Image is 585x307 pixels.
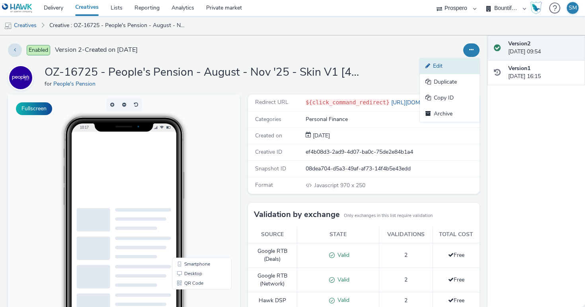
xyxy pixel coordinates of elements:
[530,2,545,14] a: Hawk Academy
[306,115,479,123] div: Personal Finance
[166,165,222,174] li: Smartphone
[248,227,297,243] th: Source
[311,132,330,139] span: [DATE]
[448,297,464,304] span: Free
[255,148,282,156] span: Creative ID
[448,276,464,284] span: Free
[530,2,542,14] img: Hawk Academy
[420,90,480,106] a: Copy ID
[45,65,363,80] h1: OZ-16725 - People's Pension - August - Nov '25 - Skin V1 [427344088] NEW
[390,99,453,106] a: [URL][DOMAIN_NAME]
[306,148,479,156] div: ef4b08d3-2ad9-4d07-ba0c-75de2e84b1a4
[2,3,33,13] img: undefined Logo
[176,177,194,182] span: Desktop
[404,251,408,259] span: 2
[248,268,297,292] td: Google RTB (Network)
[448,251,464,259] span: Free
[314,182,365,189] span: 970 x 250
[53,80,99,88] a: People's Pension
[255,132,282,139] span: Created on
[297,227,379,243] th: State
[255,115,281,123] span: Categories
[306,99,390,106] code: ${click_command_redirect}
[420,74,480,90] a: Duplicate
[344,213,433,219] small: Only exchanges in this list require validation
[335,251,349,259] span: Valid
[166,174,222,184] li: Desktop
[569,2,577,14] div: SM
[27,45,50,55] span: Enabled
[420,106,480,122] a: Archive
[176,186,195,191] span: QR Code
[311,132,330,140] div: Creation 03 September 2025, 16:15
[176,167,202,172] span: Smartphone
[404,297,408,304] span: 2
[335,276,349,284] span: Valid
[508,65,579,81] div: [DATE] 16:15
[508,40,579,56] div: [DATE] 09:54
[306,165,479,173] div: 08dea704-d5a3-49af-af73-14f4b5e43edd
[379,227,433,243] th: Validations
[508,40,530,47] strong: Version 2
[72,31,81,35] span: 10:17
[254,209,340,221] h3: Validation by exchange
[4,22,12,30] img: mobile
[433,227,480,243] th: Total cost
[404,276,408,284] span: 2
[45,16,192,35] a: Creative : OZ-16725 - People's Pension - August - Nov '25 - Skin V1 [427344088] NEW
[55,45,138,55] span: Version 2 - Created on [DATE]
[255,98,289,106] span: Redirect URL
[335,296,349,304] span: Valid
[420,58,480,74] a: Edit
[16,102,52,115] button: Fullscreen
[248,243,297,268] td: Google RTB (Deals)
[255,181,273,189] span: Format
[508,65,530,72] strong: Version 1
[255,165,286,172] span: Snapshot ID
[8,74,37,81] a: People's Pension
[166,184,222,194] li: QR Code
[314,182,340,189] span: Javascript
[9,66,32,89] img: People's Pension
[45,80,53,88] span: for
